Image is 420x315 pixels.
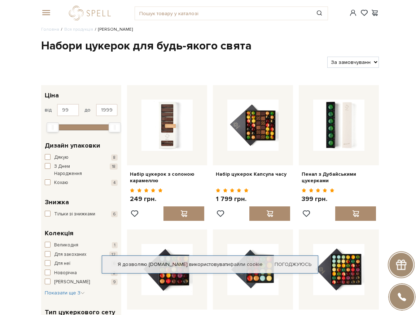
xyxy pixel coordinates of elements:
[54,260,70,267] span: Для неї
[216,171,290,178] a: Набір цукерок Капсула часу
[45,251,118,258] button: Для закоханих 12
[230,261,263,267] a: файли cookie
[216,195,249,203] p: 1 799 грн.
[96,104,118,116] input: Ціна
[109,251,118,258] span: 12
[45,179,118,187] button: Кохаю 4
[110,163,118,170] span: 18
[54,154,69,161] span: Дякую
[102,261,318,268] div: Я дозволяю [DOMAIN_NAME] використовувати
[84,107,91,113] span: до
[45,279,118,286] button: [PERSON_NAME] 9
[111,180,118,186] span: 4
[130,171,204,184] a: Набір цукерок з солоною карамеллю
[302,171,376,184] a: Пенал з Дубайськими цукерками
[54,163,98,177] span: З Днем Народження
[45,270,118,277] button: Новорічна 2
[111,270,118,276] span: 2
[109,122,121,132] div: Max
[302,195,334,203] p: 399 грн.
[41,39,379,54] h1: Набори цукерок для будь-якого свята
[275,261,311,268] a: Погоджуюсь
[41,27,59,32] a: Головна
[45,289,85,297] button: Показати ще 3
[57,104,79,116] input: Ціна
[45,242,118,249] button: Великодня 1
[45,211,118,218] button: Тільки зі знижками 6
[45,290,85,296] span: Показати ще 3
[54,279,90,286] span: [PERSON_NAME]
[45,107,52,113] span: від
[45,91,59,100] span: Ціна
[111,154,118,161] span: 8
[47,122,59,132] div: Min
[64,27,93,32] a: Вся продукція
[111,211,118,217] span: 6
[111,279,118,285] span: 9
[45,260,118,267] button: Для неї 6
[45,163,118,177] button: З Днем Народження 18
[54,242,78,249] span: Великодня
[54,251,86,258] span: Для закоханих
[54,270,77,277] span: Новорічна
[311,7,328,20] button: Пошук товару у каталозі
[112,242,118,248] span: 1
[54,179,68,187] span: Кохаю
[54,211,95,218] span: Тільки зі знижками
[69,6,114,21] a: logo
[45,228,73,238] span: Колекція
[93,26,133,33] li: [PERSON_NAME]
[130,195,163,203] p: 249 грн.
[135,7,311,20] input: Пошук товару у каталозі
[45,197,69,207] span: Знижка
[45,141,100,150] span: Дизайн упаковки
[45,154,118,161] button: Дякую 8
